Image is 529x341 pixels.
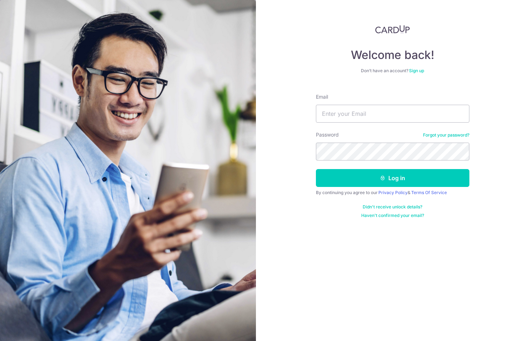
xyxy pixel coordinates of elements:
label: Email [316,93,328,100]
button: Log in [316,169,469,187]
label: Password [316,131,339,138]
a: Haven't confirmed your email? [361,213,424,218]
div: By continuing you agree to our & [316,190,469,196]
img: CardUp Logo [375,25,410,34]
a: Didn't receive unlock details? [363,204,422,210]
div: Don’t have an account? [316,68,469,74]
a: Terms Of Service [411,190,447,195]
input: Enter your Email [316,105,469,123]
a: Privacy Policy [378,190,408,195]
h4: Welcome back! [316,48,469,62]
a: Forgot your password? [423,132,469,138]
a: Sign up [409,68,424,73]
